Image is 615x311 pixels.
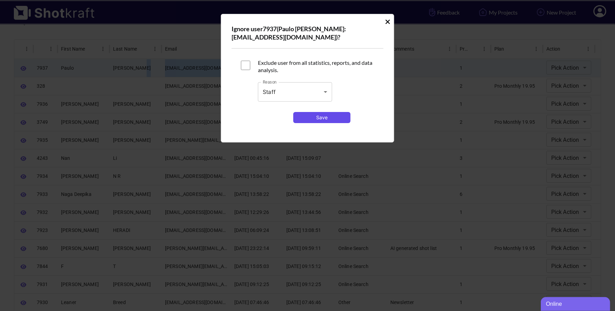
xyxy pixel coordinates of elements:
span: Exclude user from all statistics, reports, and data analysis. [258,57,382,74]
iframe: chat widget [541,296,612,311]
label: Reason [263,79,277,85]
div: Ignore user 7937 ( Paulo [PERSON_NAME] : [EMAIL_ADDRESS][DOMAIN_NAME] )? [232,25,383,49]
div: Ignore User Modal [221,14,394,142]
div: Staff [258,82,332,102]
button: Save [293,112,351,123]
